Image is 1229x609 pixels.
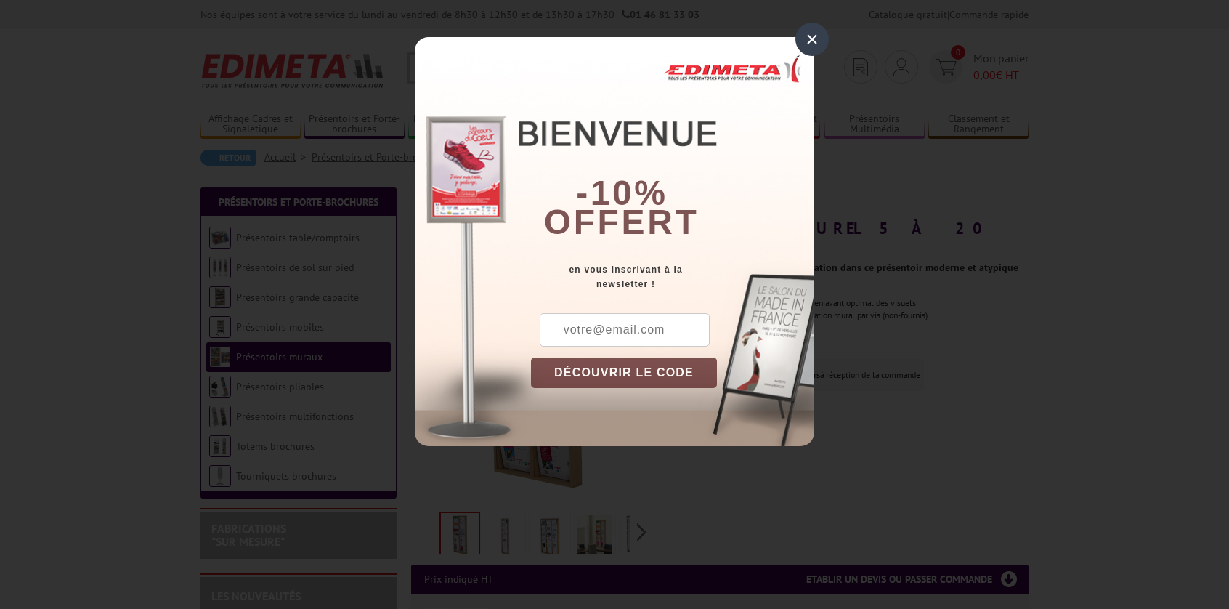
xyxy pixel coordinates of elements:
button: DÉCOUVRIR LE CODE [531,358,717,388]
font: offert [544,203,699,241]
div: × [795,23,829,56]
div: en vous inscrivant à la newsletter ! [531,262,814,291]
input: votre@email.com [540,313,710,347]
b: -10% [576,174,668,212]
